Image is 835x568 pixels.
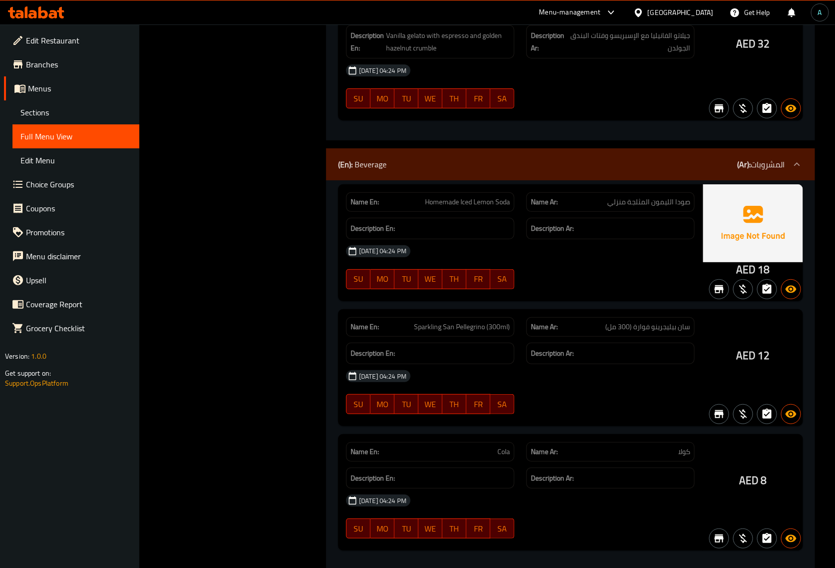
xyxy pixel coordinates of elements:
[351,272,367,286] span: SU
[351,197,379,207] strong: Name En:
[757,404,777,424] button: Not has choices
[355,496,411,506] span: [DATE] 04:24 PM
[351,29,384,54] strong: Description En:
[703,184,803,262] img: Ae5nvW7+0k+MAAAAAElFTkSuQmCC
[346,88,371,108] button: SU
[371,269,395,289] button: MO
[4,172,139,196] a: Choice Groups
[418,394,442,414] button: WE
[781,404,801,424] button: Available
[399,272,415,286] span: TU
[5,350,29,363] span: Version:
[709,529,729,549] button: Not branch specific item
[446,522,462,536] span: TH
[418,519,442,539] button: WE
[4,220,139,244] a: Promotions
[490,88,514,108] button: SA
[539,6,601,18] div: Menu-management
[351,347,395,360] strong: Description En:
[351,322,379,332] strong: Name En:
[351,472,395,485] strong: Description En:
[12,100,139,124] a: Sections
[466,88,490,108] button: FR
[26,322,131,334] span: Grocery Checklist
[26,202,131,214] span: Coupons
[709,98,729,118] button: Not branch specific item
[494,91,510,106] span: SA
[355,246,411,256] span: [DATE] 04:24 PM
[399,522,415,536] span: TU
[490,394,514,414] button: SA
[470,522,486,536] span: FR
[494,397,510,412] span: SA
[26,58,131,70] span: Branches
[4,76,139,100] a: Menus
[733,529,753,549] button: Purchased item
[739,471,759,490] span: AED
[737,157,751,172] b: (Ar):
[470,272,486,286] span: FR
[781,279,801,299] button: Available
[386,29,510,54] span: Vanilla gelato with espresso and golden hazelnut crumble
[31,350,46,363] span: 1.0.0
[395,519,418,539] button: TU
[399,91,415,106] span: TU
[733,404,753,424] button: Purchased item
[4,292,139,316] a: Coverage Report
[531,29,567,54] strong: Description Ar:
[758,260,770,279] span: 18
[422,272,438,286] span: WE
[26,250,131,262] span: Menu disclaimer
[371,88,395,108] button: MO
[446,91,462,106] span: TH
[736,260,756,279] span: AED
[757,529,777,549] button: Not has choices
[26,274,131,286] span: Upsell
[531,447,558,457] strong: Name Ar:
[709,404,729,424] button: Not branch specific item
[338,158,387,170] p: Beverage
[26,298,131,310] span: Coverage Report
[351,222,395,235] strong: Description En:
[375,397,391,412] span: MO
[490,519,514,539] button: SA
[20,130,131,142] span: Full Menu View
[28,82,131,94] span: Menus
[351,397,367,412] span: SU
[781,98,801,118] button: Available
[442,519,466,539] button: TH
[494,522,510,536] span: SA
[418,269,442,289] button: WE
[4,244,139,268] a: Menu disclaimer
[709,279,729,299] button: Not branch specific item
[605,322,690,332] span: سان بيليجرينو فوارة (300 مل)
[425,197,510,207] span: Homemade Iced Lemon Soda
[531,347,574,360] strong: Description Ar:
[375,522,391,536] span: MO
[20,106,131,118] span: Sections
[490,269,514,289] button: SA
[20,154,131,166] span: Edit Menu
[351,522,367,536] span: SU
[338,157,353,172] b: (En):
[4,52,139,76] a: Branches
[346,394,371,414] button: SU
[422,397,438,412] span: WE
[351,91,367,106] span: SU
[494,272,510,286] span: SA
[607,197,690,207] span: صودا الليمون المثلجة منزلي
[355,66,411,75] span: [DATE] 04:24 PM
[395,269,418,289] button: TU
[470,397,486,412] span: FR
[678,447,690,457] span: كولا
[26,226,131,238] span: Promotions
[351,447,379,457] strong: Name En:
[758,34,770,53] span: 32
[375,272,391,286] span: MO
[761,471,767,490] span: 8
[446,272,462,286] span: TH
[12,124,139,148] a: Full Menu View
[757,279,777,299] button: Not has choices
[569,29,690,54] span: جيلاتو الفانيليا مع الإسبريسو وفتات البندق الجولدن
[26,34,131,46] span: Edit Restaurant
